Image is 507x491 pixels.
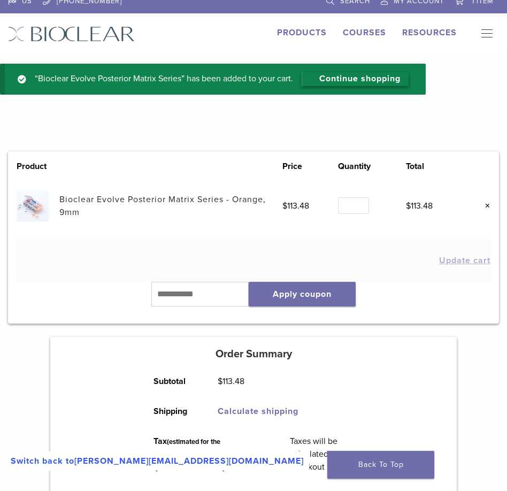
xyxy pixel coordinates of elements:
[59,194,266,218] a: Bioclear Evolve Posterior Matrix Series - Orange, 9mm
[153,438,229,472] small: (estimated for the [GEOGRAPHIC_DATA] ([GEOGRAPHIC_DATA]))
[473,26,499,42] nav: Primary Navigation
[141,396,205,426] th: Shipping
[249,282,356,306] button: Apply coupon
[406,201,411,211] span: $
[278,426,366,482] td: Taxes will be calculated at checkout
[50,348,457,360] h5: Order Summary
[282,160,338,173] th: Price
[343,27,386,38] a: Courses
[439,256,490,265] button: Update cart
[302,72,409,86] a: Continue shopping
[338,160,406,173] th: Quantity
[218,376,222,387] span: $
[402,27,457,38] a: Resources
[277,27,327,38] a: Products
[141,426,278,482] th: Tax
[17,160,59,173] th: Product
[218,406,298,417] a: Calculate shipping
[327,451,434,479] a: Back To Top
[406,160,462,173] th: Total
[477,199,490,213] a: Remove this item
[218,376,244,387] bdi: 113.48
[8,26,135,42] img: Bioclear
[141,366,205,396] th: Subtotal
[5,451,309,471] a: Switch back to[PERSON_NAME][EMAIL_ADDRESS][DOMAIN_NAME]
[282,201,287,211] span: $
[406,201,433,211] bdi: 113.48
[282,201,309,211] bdi: 113.48
[17,190,48,221] img: Bioclear Evolve Posterior Matrix Series - Orange, 9mm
